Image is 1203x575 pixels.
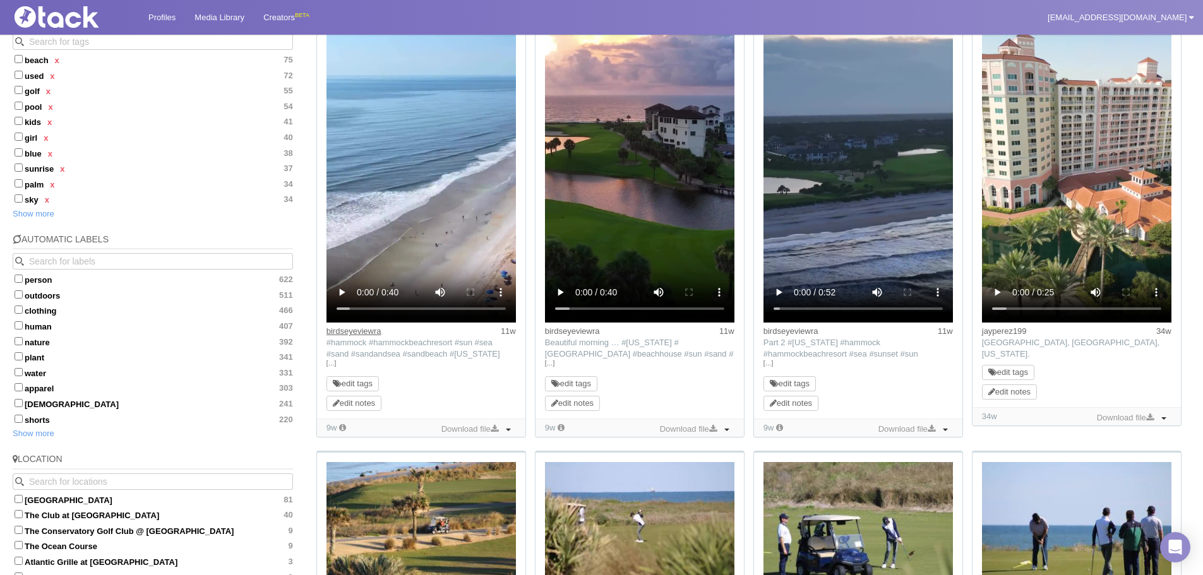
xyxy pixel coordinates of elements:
[545,358,734,369] a: […]
[46,86,51,96] a: x
[13,115,293,127] label: kids
[55,56,59,65] a: x
[279,399,293,409] span: 241
[545,338,734,404] span: Beautiful morning … #[US_STATE] #[GEOGRAPHIC_DATA] #beachhouse #sun #sand #[US_STATE] #[GEOGRAPHI...
[13,493,293,506] label: [GEOGRAPHIC_DATA]
[13,53,293,66] label: beach
[279,275,293,285] span: 622
[770,398,812,408] a: edit notes
[770,379,810,388] a: edit tags
[13,555,293,567] label: Atlantic Grille at [GEOGRAPHIC_DATA]
[13,288,293,301] label: outdoors
[289,541,293,551] span: 9
[763,326,818,336] a: birdseyeviewra
[279,352,293,362] span: 341
[13,253,293,270] input: Search for labels
[551,379,591,388] a: edit tags
[284,194,292,205] span: 34
[15,290,23,299] input: outdoors511
[15,133,23,141] input: girlx 40
[279,321,293,331] span: 407
[15,179,23,187] input: palmx 34
[279,383,293,393] span: 303
[719,326,734,337] time: Posted: 7/15/2025, 10:37:53 AM
[982,412,997,421] time: Added: 2/6/2025, 11:56:01 PM
[13,69,293,81] label: used
[48,102,52,112] a: x
[13,100,293,112] label: pool
[15,117,23,125] input: kidsx 41
[15,352,23,360] input: plant341
[551,398,594,408] a: edit notes
[333,398,375,408] a: edit notes
[279,415,293,425] span: 220
[15,163,23,172] input: sunrisex 37
[15,415,23,423] input: shorts220
[15,55,23,63] input: beachx 75
[15,257,24,266] svg: Search
[657,422,720,436] a: Download file
[13,162,293,174] label: sunrise
[13,209,54,218] a: Show more
[50,180,54,189] a: x
[15,399,23,407] input: [DEMOGRAPHIC_DATA]241
[13,508,293,521] label: The Club at [GEOGRAPHIC_DATA]
[988,387,1031,396] a: edit notes
[13,397,293,410] label: [DEMOGRAPHIC_DATA]
[13,429,54,438] a: Show more
[13,84,293,97] label: golf
[763,338,934,404] span: Part 2 #[US_STATE] #hammock #hammockbeachresort #sea #sunset #sun #sundayfunday #sunandsand #bird...
[284,148,292,158] span: 38
[15,477,24,486] svg: Search
[13,473,29,490] button: Search
[15,275,23,283] input: person622
[279,368,293,378] span: 331
[1160,532,1190,562] div: Open Intercom Messenger
[284,133,292,143] span: 40
[763,358,953,369] a: […]
[13,146,293,159] label: blue
[284,179,292,189] span: 34
[13,454,293,469] h5: Location
[763,423,774,432] time: Added: 7/31/2025, 9:30:47 AM
[982,338,1159,359] span: [GEOGRAPHIC_DATA], [GEOGRAPHIC_DATA], [US_STATE].
[15,194,23,203] input: skyx 34
[284,117,292,127] span: 41
[333,379,373,388] a: edit tags
[47,117,52,127] a: x
[15,71,23,79] input: usedx 72
[289,526,293,536] span: 9
[284,71,292,81] span: 72
[438,422,501,436] a: Download file
[50,71,54,81] a: x
[545,326,600,336] a: birdseyeviewra
[15,510,23,518] input: The Club at [GEOGRAPHIC_DATA]40
[284,495,292,505] span: 81
[938,326,953,337] time: Posted: 7/17/2025, 7:08:23 PM
[13,177,293,190] label: palm
[875,422,938,436] a: Download file
[284,86,292,96] span: 55
[15,305,23,314] input: clothing466
[988,367,1028,377] a: edit tags
[13,235,293,249] h5: Automatic Labels
[13,381,293,394] label: apparel
[15,102,23,110] input: poolx 54
[15,495,23,503] input: [GEOGRAPHIC_DATA]81
[289,557,293,567] span: 3
[13,350,293,363] label: plant
[13,253,29,270] button: Search
[279,290,293,300] span: 511
[15,368,23,376] input: water331
[15,557,23,565] input: Atlantic Grille at [GEOGRAPHIC_DATA]3
[13,366,293,379] label: water
[982,326,1027,336] a: jayperez199
[326,423,337,432] time: Added: 7/31/2025, 9:30:51 AM
[15,148,23,157] input: bluex 38
[501,326,516,337] time: Posted: 7/19/2025, 10:44:49 AM
[13,413,293,425] label: shorts
[284,510,292,520] span: 40
[15,37,24,46] svg: Search
[15,383,23,391] input: apparel303
[1094,411,1157,425] a: Download file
